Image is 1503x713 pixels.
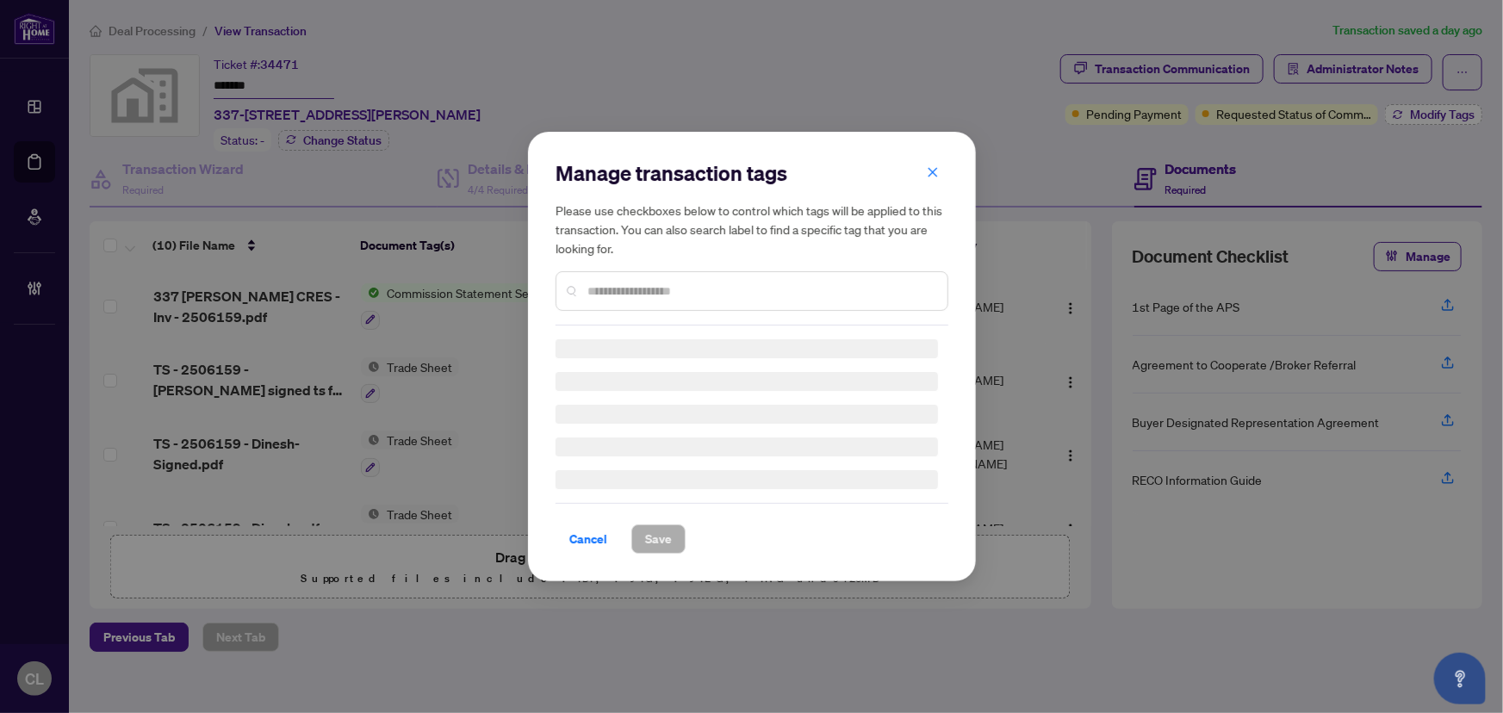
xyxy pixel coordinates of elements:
span: Cancel [569,525,607,553]
h2: Manage transaction tags [556,159,948,187]
button: Cancel [556,524,621,554]
button: Save [631,524,686,554]
h5: Please use checkboxes below to control which tags will be applied to this transaction. You can al... [556,201,948,257]
button: Open asap [1434,653,1486,704]
span: close [927,166,939,178]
